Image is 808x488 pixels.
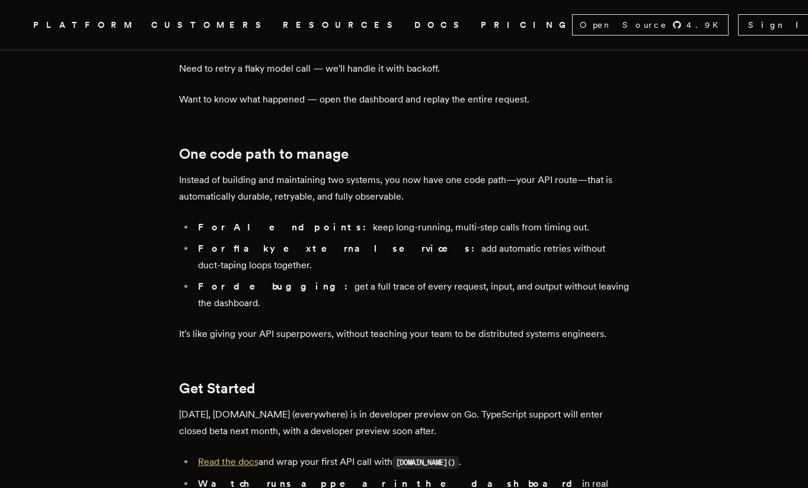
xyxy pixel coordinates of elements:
p: It's like giving your API superpowers, without teaching your team to be distributed systems engin... [179,326,630,342]
code: [DOMAIN_NAME]() [392,456,459,469]
a: DOCS [414,18,467,33]
p: Want to know what happened — open the dashboard and replay the entire request. [179,91,630,108]
h2: Get Started [179,380,630,397]
span: Open Source [580,19,668,31]
p: Instead of building and maintaining two systems, you now have one code path—your API route—that i... [179,172,630,205]
span: 4.9 K [686,19,726,31]
a: Read the docs [198,456,258,467]
strong: For flaky external services: [198,243,481,254]
strong: For debugging: [198,281,355,292]
h2: One code path to manage [179,146,630,162]
a: CUSTOMERS [151,18,269,33]
li: keep long-running, multi-step calls from timing out. [194,219,630,236]
li: and wrap your first API call with . [194,454,630,471]
p: Need to retry a flaky model call — we'll handle it with backoff. [179,60,630,77]
button: PLATFORM [33,18,137,33]
a: PRICING [481,18,572,33]
li: add automatic retries without duct-taping loops together. [194,240,630,274]
li: get a full trace of every request, input, and output without leaving the dashboard. [194,278,630,312]
button: RESOURCES [283,18,400,33]
strong: For AI endpoints: [198,221,373,233]
p: [DATE], [DOMAIN_NAME] (everywhere) is in developer preview on Go. TypeScript support will enter c... [179,406,630,439]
